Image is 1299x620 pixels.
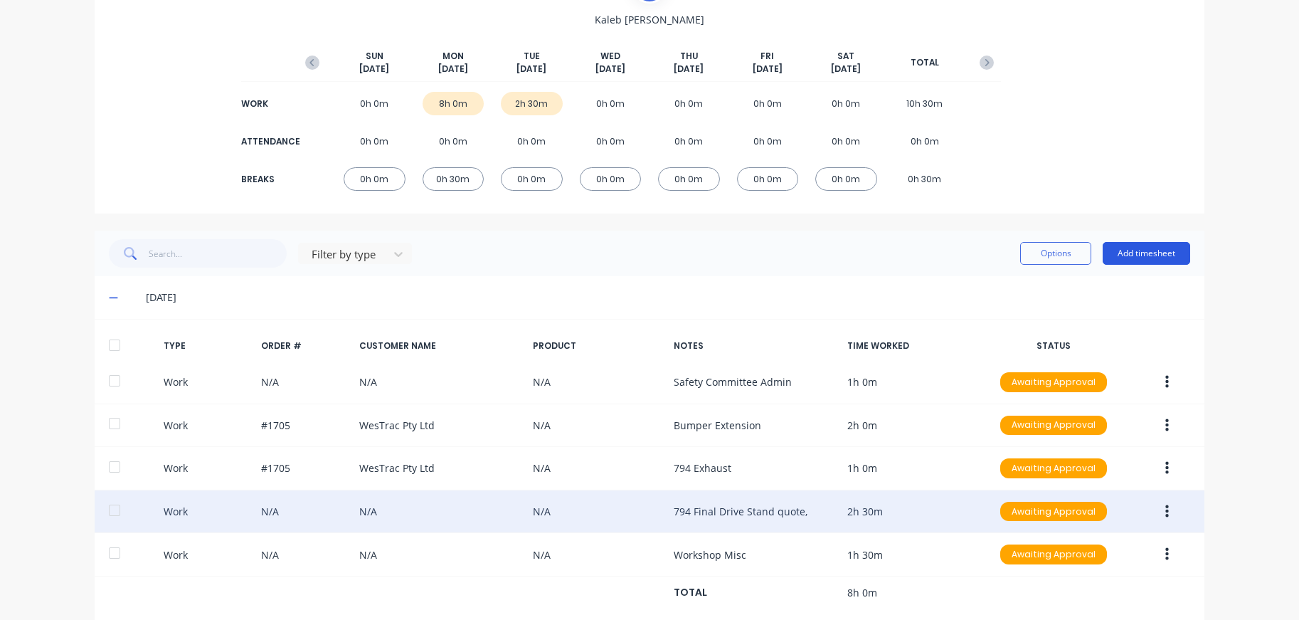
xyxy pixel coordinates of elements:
div: Awaiting Approval [1000,545,1107,564]
div: CUSTOMER NAME [359,340,521,352]
div: Awaiting Approval [1000,416,1107,436]
div: 0h 0m [501,167,563,191]
div: 0h 0m [658,92,720,115]
span: [DATE] [359,63,389,75]
span: SAT [837,50,854,63]
div: 0h 0m [737,167,799,191]
span: THU [680,50,698,63]
div: 0h 0m [658,130,720,153]
span: FRI [760,50,774,63]
div: WORK [241,98,298,110]
div: ATTENDANCE [241,135,298,148]
span: [DATE] [831,63,861,75]
div: 0h 0m [894,130,956,153]
button: Options [1020,242,1091,265]
div: TIME WORKED [847,340,977,352]
span: Kaleb [PERSON_NAME] [595,12,704,27]
div: PRODUCT [533,340,662,352]
input: Search... [149,239,287,268]
div: NOTES [674,340,836,352]
span: SUN [366,50,383,63]
span: TOTAL [911,56,939,69]
div: 8h 0m [423,92,484,115]
div: 0h 0m [344,92,405,115]
div: 10h 30m [894,92,956,115]
span: [DATE] [674,63,704,75]
div: 0h 0m [344,130,405,153]
div: 0h 30m [894,167,956,191]
div: 0h 0m [580,130,642,153]
div: 0h 0m [423,130,484,153]
div: TYPE [164,340,250,352]
div: 0h 0m [737,92,799,115]
span: [DATE] [438,63,468,75]
div: 0h 0m [658,167,720,191]
div: 2h 30m [501,92,563,115]
span: [DATE] [516,63,546,75]
div: ORDER # [261,340,348,352]
div: Awaiting Approval [1000,372,1107,392]
span: MON [442,50,464,63]
span: [DATE] [753,63,783,75]
div: 0h 30m [423,167,484,191]
div: 0h 0m [737,130,799,153]
button: Add timesheet [1103,242,1190,265]
div: 0h 0m [815,92,877,115]
div: 0h 0m [580,167,642,191]
span: TUE [524,50,540,63]
div: Awaiting Approval [1000,502,1107,522]
div: Awaiting Approval [1000,458,1107,478]
div: STATUS [989,340,1118,352]
div: 0h 0m [815,167,877,191]
div: 0h 0m [344,167,405,191]
span: [DATE] [595,63,625,75]
div: BREAKS [241,173,298,186]
div: 0h 0m [815,130,877,153]
span: WED [600,50,620,63]
div: 0h 0m [580,92,642,115]
div: 0h 0m [501,130,563,153]
div: [DATE] [146,290,1190,305]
